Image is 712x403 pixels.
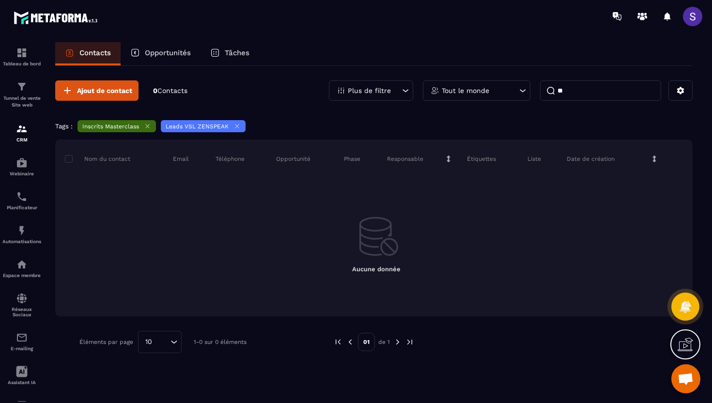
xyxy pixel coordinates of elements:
p: Tableau de bord [2,61,41,66]
img: scheduler [16,191,28,202]
a: formationformationCRM [2,116,41,150]
a: Contacts [55,42,121,65]
p: Opportunité [276,155,310,163]
p: 1-0 sur 0 éléments [194,339,247,345]
p: Réseaux Sociaux [2,307,41,317]
img: logo [14,9,101,27]
a: automationsautomationsWebinaire [2,150,41,184]
p: Planificateur [2,205,41,210]
img: prev [346,338,355,346]
img: social-network [16,293,28,304]
p: Webinaire [2,171,41,176]
span: 10 [142,337,155,347]
p: de 1 [378,338,390,346]
img: formation [16,81,28,93]
a: automationsautomationsEspace membre [2,251,41,285]
p: Responsable [387,155,423,163]
span: Aucune donnée [352,265,401,273]
p: Plus de filtre [348,87,391,94]
p: Automatisations [2,239,41,244]
p: E-mailing [2,346,41,351]
a: social-networksocial-networkRéseaux Sociaux [2,285,41,325]
p: Tunnel de vente Site web [2,95,41,108]
input: Search for option [155,337,168,347]
img: automations [16,225,28,236]
button: Ajout de contact [55,80,139,101]
p: Email [173,155,189,163]
p: Leads VSL ZENSPEAK [166,123,229,130]
img: email [16,332,28,343]
p: Espace membre [2,273,41,278]
a: formationformationTunnel de vente Site web [2,74,41,116]
p: Téléphone [216,155,245,163]
img: prev [334,338,342,346]
a: automationsautomationsAutomatisations [2,217,41,251]
p: Opportunités [145,48,191,57]
p: Liste [527,155,541,163]
a: formationformationTableau de bord [2,40,41,74]
p: Étiquettes [467,155,496,163]
img: next [405,338,414,346]
p: Nom du contact [65,155,130,163]
span: Ajout de contact [77,86,132,95]
p: 0 [153,86,187,95]
a: Opportunités [121,42,201,65]
img: formation [16,123,28,135]
p: CRM [2,137,41,142]
img: next [393,338,402,346]
span: Contacts [157,87,187,94]
p: Phase [344,155,360,163]
p: Contacts [79,48,111,57]
img: automations [16,259,28,270]
a: schedulerschedulerPlanificateur [2,184,41,217]
a: emailemailE-mailing [2,325,41,358]
div: Search for option [138,331,182,353]
a: Assistant IA [2,358,41,392]
p: Tags : [55,123,73,130]
p: Assistant IA [2,380,41,385]
p: Tâches [225,48,249,57]
div: Ouvrir le chat [671,364,700,393]
p: Éléments par page [79,339,133,345]
a: Tâches [201,42,259,65]
p: 01 [358,333,375,351]
p: Inscrits Masterclass [82,123,139,130]
p: Date de création [567,155,615,163]
p: Tout le monde [442,87,489,94]
img: automations [16,157,28,169]
img: formation [16,47,28,59]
